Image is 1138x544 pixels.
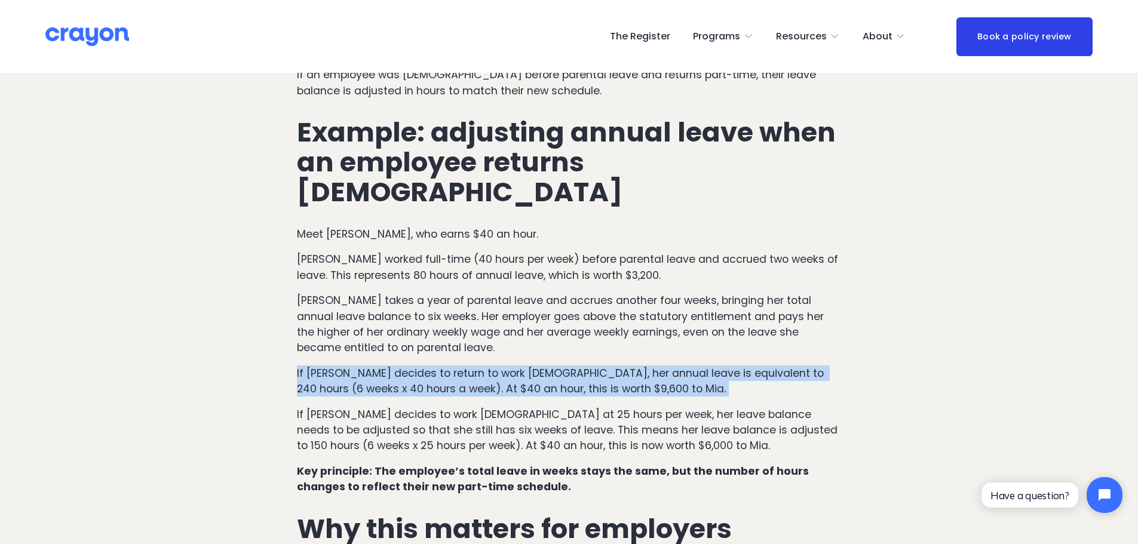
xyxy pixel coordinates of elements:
[297,365,841,397] p: If [PERSON_NAME] decides to return to work [DEMOGRAPHIC_DATA], her annual leave is equivalent to ...
[297,464,811,494] strong: Key principle: The employee’s total leave in weeks stays the same, but the number of hours change...
[297,407,841,454] p: If [PERSON_NAME] decides to work [DEMOGRAPHIC_DATA] at 25 hours per week, her leave balance needs...
[297,113,842,211] strong: Example: adjusting annual leave when an employee returns [DEMOGRAPHIC_DATA]
[297,251,841,283] p: [PERSON_NAME] worked full-time (40 hours per week) before parental leave and accrued two weeks of...
[863,27,906,46] a: folder dropdown
[297,226,841,242] p: Meet [PERSON_NAME], who earns $40 an hour.
[956,17,1093,56] a: Book a policy review
[610,27,670,46] a: The Register
[693,28,740,45] span: Programs
[297,67,841,99] p: If an employee was [DEMOGRAPHIC_DATA] before parental leave and returns part-time, their leave ba...
[776,27,840,46] a: folder dropdown
[863,28,892,45] span: About
[971,467,1133,523] iframe: Tidio Chat
[693,27,753,46] a: folder dropdown
[45,26,129,47] img: Crayon
[297,293,841,356] p: [PERSON_NAME] takes a year of parental leave and accrues another four weeks, bringing her total a...
[776,28,827,45] span: Resources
